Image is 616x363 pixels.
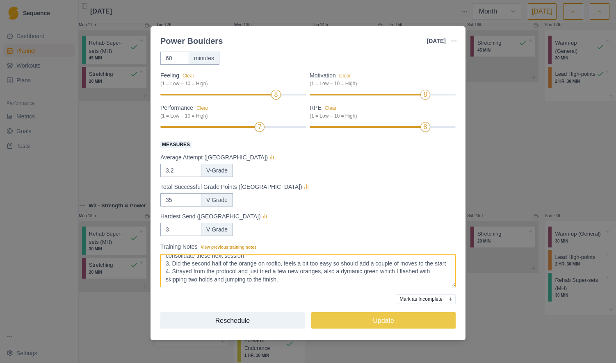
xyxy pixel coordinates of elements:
[196,105,208,111] button: Performance(1 = Low – 10 = High)
[310,104,451,120] label: RPE
[201,245,257,250] span: View previous training notes
[160,141,192,148] span: Measures
[310,71,451,87] label: Motivation
[160,35,223,47] div: Power Boulders
[311,312,456,329] button: Update
[201,223,233,236] div: V Grade
[258,122,262,132] div: 7
[325,105,337,111] button: RPE(1 = Low – 10 = High)
[310,112,451,120] div: (1 = Low – 10 = High)
[423,90,427,100] div: 8
[201,164,233,177] div: V-Grade
[446,294,456,304] button: Add reason
[310,80,451,87] div: (1 = Low – 10 = High)
[423,122,427,132] div: 8
[189,52,219,65] div: minutes
[160,254,456,287] textarea: Arrived at 6am so plenty of time to properly warm up. 1. Repeated a overhanging green from last w...
[160,243,451,251] label: Training Notes
[160,312,305,329] button: Reschedule
[160,153,268,162] p: Average Attempt ([GEOGRAPHIC_DATA])
[427,37,446,45] p: [DATE]
[160,112,301,120] div: (1 = Low – 10 = High)
[160,80,301,87] div: (1 = Low – 10 = High)
[160,71,301,87] label: Feeling
[160,212,261,221] p: Hardest Send ([GEOGRAPHIC_DATA])
[183,73,194,79] button: Feeling(1 = Low – 10 = High)
[160,183,302,191] p: Total Successful Grade Points ([GEOGRAPHIC_DATA])
[396,294,446,304] button: Mark as Incomplete
[160,104,301,120] label: Performance
[339,73,351,79] button: Motivation(1 = Low – 10 = High)
[201,193,233,206] div: V Grade
[274,90,278,100] div: 8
